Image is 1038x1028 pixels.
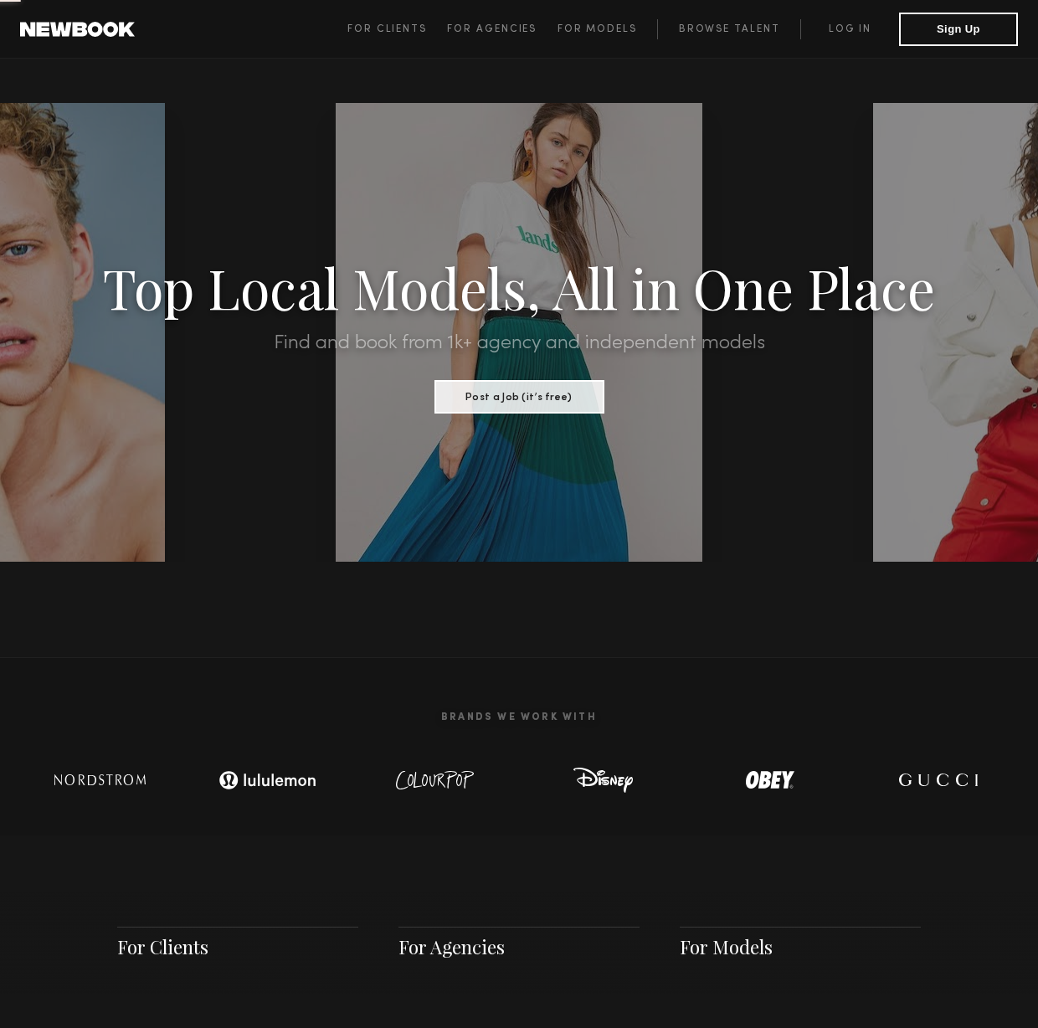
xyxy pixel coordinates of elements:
[800,19,899,39] a: Log in
[680,934,773,959] a: For Models
[78,261,960,313] h1: Top Local Models, All in One Place
[117,934,208,959] a: For Clients
[347,24,427,34] span: For Clients
[447,19,557,39] a: For Agencies
[209,763,326,797] img: logo-lulu.svg
[17,691,1021,743] h2: Brands We Work With
[78,333,960,353] h2: Find and book from 1k+ agency and independent models
[548,763,657,797] img: logo-disney.svg
[398,934,505,959] a: For Agencies
[42,763,159,797] img: logo-nordstrom.svg
[558,24,637,34] span: For Models
[657,19,800,39] a: Browse Talent
[558,19,658,39] a: For Models
[434,386,604,404] a: Post a Job (it’s free)
[899,13,1018,46] button: Sign Up
[434,380,604,414] button: Post a Job (it’s free)
[381,763,490,797] img: logo-colour-pop.svg
[716,763,825,797] img: logo-obey.svg
[347,19,447,39] a: For Clients
[883,763,992,797] img: logo-gucci.svg
[447,24,537,34] span: For Agencies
